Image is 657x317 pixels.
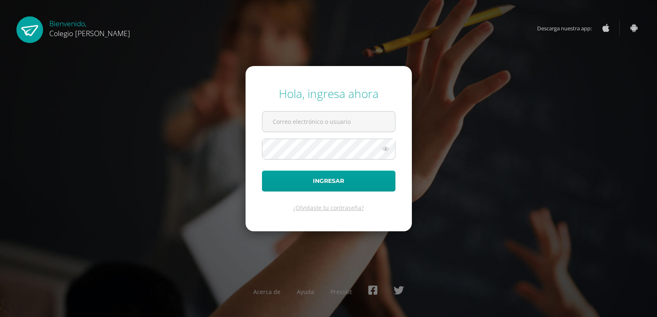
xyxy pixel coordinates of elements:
a: ¿Olvidaste tu contraseña? [293,204,364,212]
span: Colegio [PERSON_NAME] [49,28,130,38]
div: Bienvenido, [49,16,130,38]
span: Descarga nuestra app: [537,21,600,36]
a: Acerca de [253,288,280,296]
button: Ingresar [262,171,395,192]
div: Hola, ingresa ahora [262,86,395,101]
input: Correo electrónico o usuario [262,112,395,132]
a: Presskit [331,288,352,296]
a: Ayuda [297,288,314,296]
